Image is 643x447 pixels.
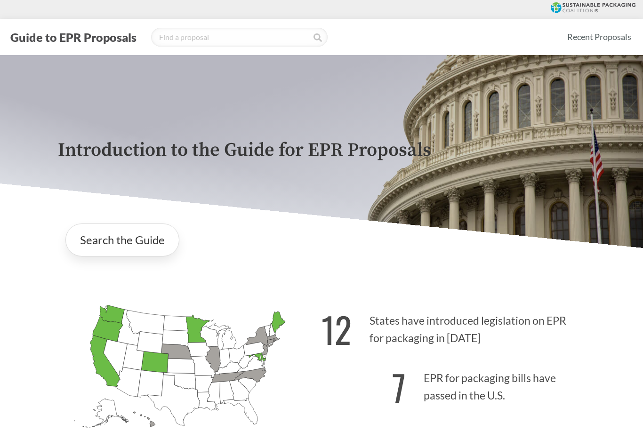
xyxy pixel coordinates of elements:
input: Find a proposal [151,28,328,47]
p: States have introduced legislation on EPR for packaging in [DATE] [321,298,585,356]
button: Guide to EPR Proposals [8,30,139,45]
p: Introduction to the Guide for EPR Proposals [58,140,585,161]
a: Search the Guide [65,223,179,256]
a: Recent Proposals [563,26,635,48]
strong: 12 [321,303,352,355]
p: EPR for packaging bills have passed in the U.S. [321,355,585,413]
strong: 7 [392,361,406,413]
